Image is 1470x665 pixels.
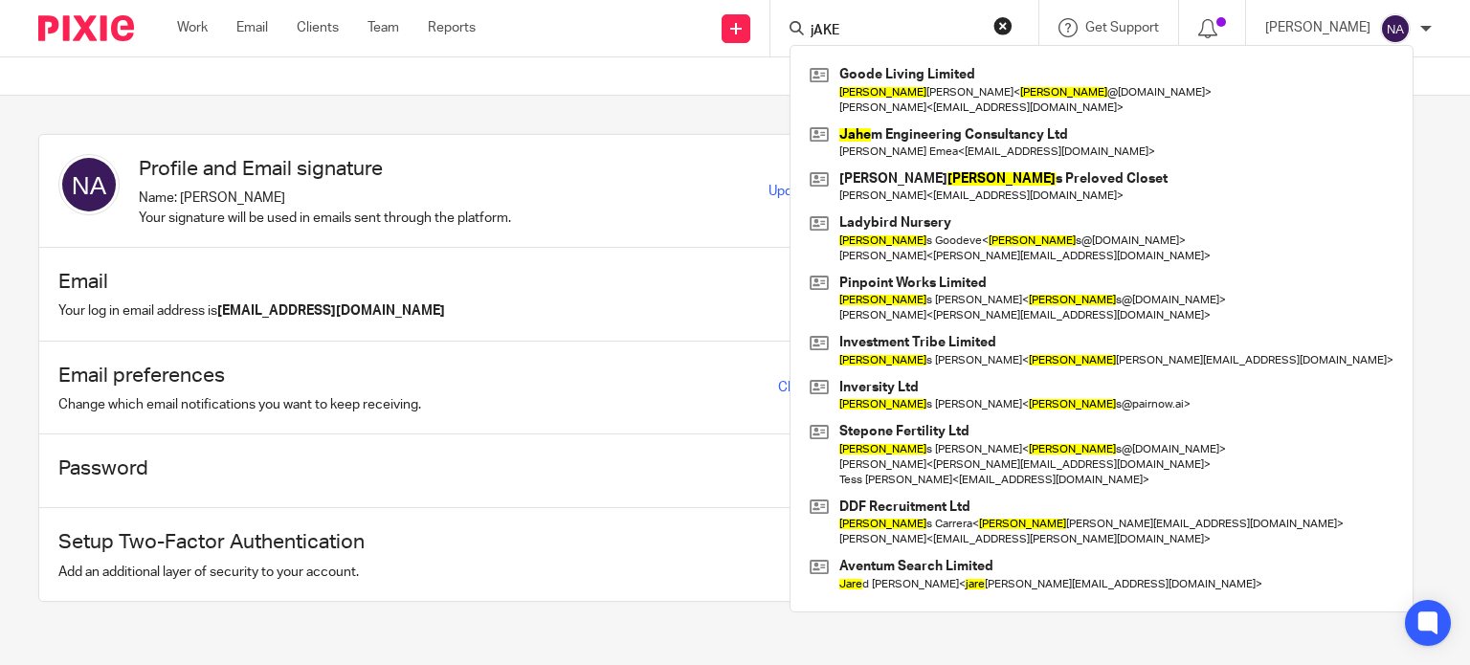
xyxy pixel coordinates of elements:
a: Change email preferences [778,381,937,394]
input: Search [809,23,981,40]
p: Add an additional layer of security to your account. [58,563,365,582]
a: Update profile and signature [768,185,937,198]
span: Get Support [1085,21,1159,34]
p: [PERSON_NAME] [1265,18,1370,37]
p: Change which email notifications you want to keep receiving. [58,395,421,414]
a: Team [367,18,399,37]
a: Work [177,18,208,37]
p: Your log in email address is [58,301,445,321]
img: svg%3E [1380,13,1411,44]
h1: Email preferences [58,361,421,390]
b: [EMAIL_ADDRESS][DOMAIN_NAME] [217,304,445,318]
a: Reports [428,18,476,37]
h1: Password [58,454,148,483]
a: Email [236,18,268,37]
h1: Email [58,267,445,297]
button: Clear [993,16,1013,35]
img: Pixie [38,15,134,41]
h1: Profile and Email signature [139,154,511,184]
img: svg%3E [58,154,120,215]
a: Clients [297,18,339,37]
h1: Setup Two-Factor Authentication [58,527,365,557]
p: Name: [PERSON_NAME] Your signature will be used in emails sent through the platform. [139,188,511,228]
